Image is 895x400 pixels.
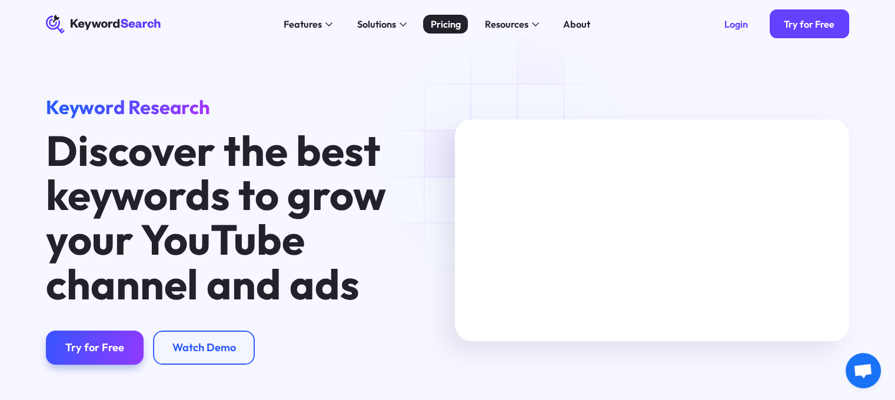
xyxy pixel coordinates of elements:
a: Try for Free [770,9,849,38]
span: Keyword Research [46,95,210,119]
div: Try for Free [784,18,834,30]
a: Open chat [846,353,881,388]
div: Watch Demo [172,341,236,355]
div: Features [284,17,322,32]
a: Login [710,9,762,38]
a: Try for Free [46,331,143,364]
div: Resources [484,17,528,32]
div: Try for Free [65,341,124,355]
h1: Discover the best keywords to grow your YouTube channel and ads [46,129,392,307]
div: Pricing [431,17,461,32]
iframe: MKTG_Keyword Search Manuel Search Tutorial_040623 [455,119,849,341]
div: Solutions [357,17,395,32]
a: Pricing [423,15,468,34]
a: About [555,15,597,34]
div: Login [724,18,748,30]
div: About [563,17,590,32]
